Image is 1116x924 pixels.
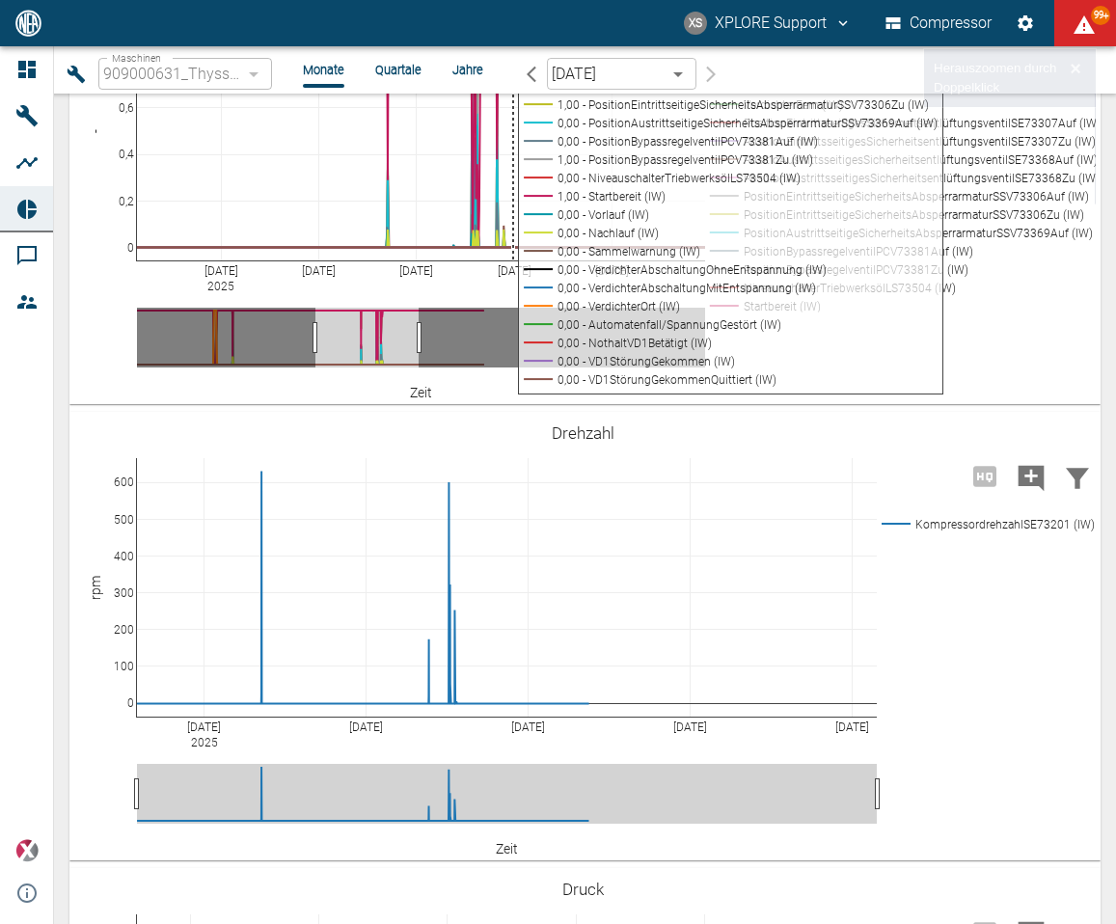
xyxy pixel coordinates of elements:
li: Jahre [452,61,483,79]
button: arrow-back [514,58,547,90]
button: compressors@neaxplore.com [681,6,855,41]
span: Herauszoomen durch Doppelklick [934,61,1056,95]
button: Einstellungen [1008,6,1043,41]
div: 909000631_Thyssengas GmbH_Dülmen ([GEOGRAPHIC_DATA]) [98,58,272,90]
button: Kommentar hinzufügen [1008,451,1054,502]
button: × [1065,59,1086,78]
button: Daten filtern [1054,451,1101,502]
span: Maschinen [112,52,161,64]
span: Hohe Auflösung nur für Zeiträume von <3 Tagen verfügbar [962,466,1008,484]
button: Compressor [882,6,996,41]
span: 99+ [1091,6,1110,25]
div: XS [684,12,707,35]
div: [DATE] [547,58,696,90]
img: logo [14,10,43,36]
img: Xplore Logo [15,839,39,862]
li: Monate [303,61,344,79]
li: Quartale [375,61,422,79]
